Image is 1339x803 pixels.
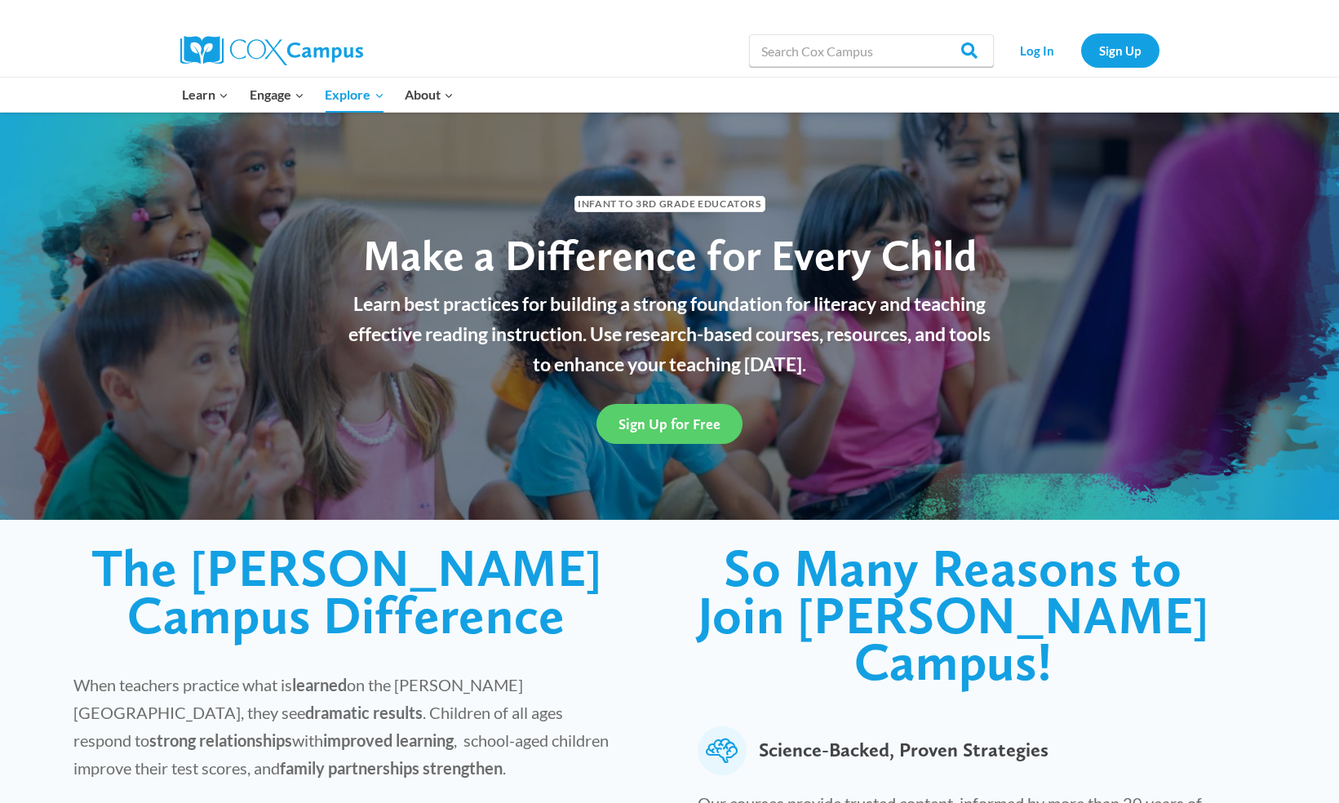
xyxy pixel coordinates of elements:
[280,758,503,778] strong: family partnerships strengthen
[172,78,464,112] nav: Primary Navigation
[759,726,1049,775] span: Science-Backed, Proven Strategies
[619,415,720,433] span: Sign Up for Free
[182,84,228,105] span: Learn
[339,289,1000,379] p: Learn best practices for building a strong foundation for literacy and teaching effective reading...
[325,84,384,105] span: Explore
[574,196,765,211] span: Infant to 3rd Grade Educators
[149,730,292,750] strong: strong relationships
[305,703,423,722] strong: dramatic results
[250,84,304,105] span: Engage
[363,229,977,281] span: Make a Difference for Every Child
[405,84,454,105] span: About
[91,536,602,646] span: The [PERSON_NAME] Campus Difference
[596,404,743,444] a: Sign Up for Free
[180,36,363,65] img: Cox Campus
[1002,33,1073,67] a: Log In
[698,536,1209,693] span: So Many Reasons to Join [PERSON_NAME] Campus!
[323,730,454,750] strong: improved learning
[749,34,994,67] input: Search Cox Campus
[1002,33,1159,67] nav: Secondary Navigation
[292,675,347,694] strong: learned
[1081,33,1159,67] a: Sign Up
[73,675,609,778] span: When teachers practice what is on the [PERSON_NAME][GEOGRAPHIC_DATA], they see . Children of all ...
